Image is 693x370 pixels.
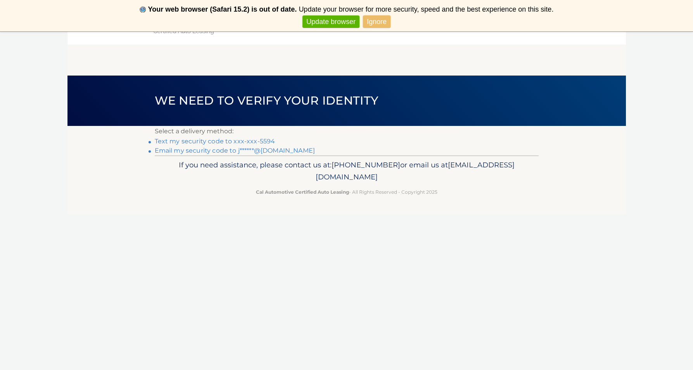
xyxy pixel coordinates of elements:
[256,189,349,195] strong: Cal Automotive Certified Auto Leasing
[299,5,553,13] span: Update your browser for more security, speed and the best experience on this site.
[155,126,539,137] p: Select a delivery method:
[155,93,378,108] span: We need to verify your identity
[160,159,534,184] p: If you need assistance, please contact us at: or email us at
[148,5,297,13] b: Your web browser (Safari 15.2) is out of date.
[155,138,275,145] a: Text my security code to xxx-xxx-5594
[160,188,534,196] p: - All Rights Reserved - Copyright 2025
[363,15,391,28] a: Ignore
[155,147,315,154] a: Email my security code to j******@[DOMAIN_NAME]
[302,15,359,28] a: Update browser
[332,160,400,169] span: [PHONE_NUMBER]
